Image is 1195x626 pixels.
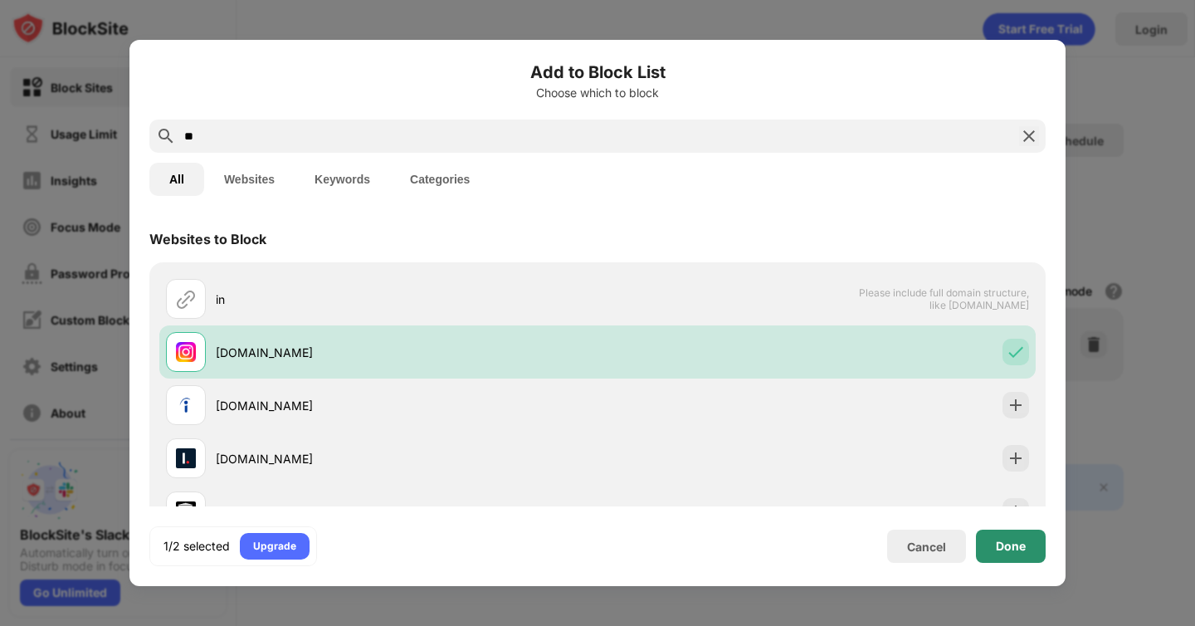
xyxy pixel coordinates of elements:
[858,286,1029,311] span: Please include full domain structure, like [DOMAIN_NAME]
[216,503,597,521] div: [DOMAIN_NAME]
[996,540,1026,553] div: Done
[216,344,597,361] div: [DOMAIN_NAME]
[390,163,490,196] button: Categories
[156,126,176,146] img: search.svg
[1019,126,1039,146] img: search-close
[149,163,204,196] button: All
[149,86,1046,100] div: Choose which to block
[216,397,597,414] div: [DOMAIN_NAME]
[216,450,597,467] div: [DOMAIN_NAME]
[907,540,946,554] div: Cancel
[176,395,196,415] img: favicons
[204,163,295,196] button: Websites
[295,163,390,196] button: Keywords
[176,448,196,468] img: favicons
[216,291,597,308] div: in
[163,538,230,555] div: 1/2 selected
[149,60,1046,85] h6: Add to Block List
[176,501,196,521] img: favicons
[253,538,296,555] div: Upgrade
[176,289,196,309] img: url.svg
[149,231,266,247] div: Websites to Block
[176,342,196,362] img: favicons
